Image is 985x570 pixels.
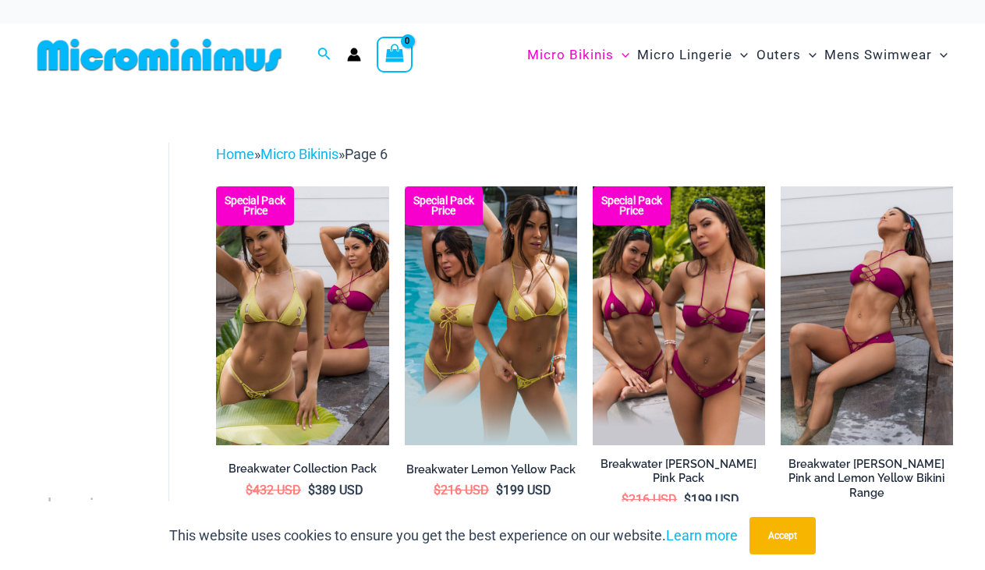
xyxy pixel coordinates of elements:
p: This website uses cookies to ensure you get the best experience on our website. [169,524,738,547]
span: $ [684,492,691,507]
bdi: 432 USD [246,483,301,497]
span: Mens Swimwear [824,35,932,75]
a: Breakwater Berry Pink and Lemon Yellow Bikini Pack Breakwater Berry Pink and Lemon Yellow Bikini ... [216,186,388,445]
img: Breakwater Berry Pink 341 halter 4956 Short 10 [781,186,953,445]
span: $ [308,483,315,497]
a: Search icon link [317,45,331,65]
h2: Breakwater [PERSON_NAME] Pink Pack [593,457,765,486]
span: $ [246,483,253,497]
span: Micro Bikinis [527,35,614,75]
h2: Breakwater Collection Pack [216,462,388,476]
a: Breakwater [PERSON_NAME] Pink and Lemon Yellow Bikini Range [781,457,953,506]
span: Menu Toggle [732,35,748,75]
span: $ [622,492,629,507]
b: Special Pack Price [216,196,294,216]
img: MM SHOP LOGO FLAT [31,37,288,73]
span: $ [496,483,503,497]
bdi: 216 USD [622,492,677,507]
a: Breakwater [PERSON_NAME] Pink Pack [593,457,765,492]
a: Account icon link [347,48,361,62]
span: » » [216,146,388,162]
a: Micro LingerieMenu ToggleMenu Toggle [633,31,752,79]
bdi: 389 USD [308,483,363,497]
img: Breakwater Berry Pink Bikini Pack [593,186,765,445]
span: Menu Toggle [801,35,817,75]
h2: Breakwater Lemon Yellow Pack [405,462,577,477]
bdi: 199 USD [496,483,551,497]
bdi: 199 USD [684,492,739,507]
a: Home [216,146,254,162]
a: Breakwater Berry Pink Bikini Pack Breakwater Berry Pink Bikini Pack 2Breakwater Berry Pink Bikini... [593,186,765,445]
span: Outers [756,35,801,75]
bdi: 216 USD [434,483,489,497]
button: Accept [749,517,816,554]
b: Special Pack Price [593,196,671,216]
span: Menu Toggle [614,35,629,75]
a: Breakwater Collection Pack [216,462,388,482]
a: Breakwater Lemon Yellow Bikini Pack Breakwater Lemon Yellow Bikini Pack 2Breakwater Lemon Yellow ... [405,186,577,445]
img: Breakwater Berry Pink and Lemon Yellow Bikini Pack [216,186,388,445]
img: Breakwater Lemon Yellow Bikini Pack [405,186,577,445]
a: Mens SwimwearMenu ToggleMenu Toggle [820,31,951,79]
span: Page 6 [345,146,388,162]
a: Micro BikinisMenu ToggleMenu Toggle [523,31,633,79]
h2: Breakwater [PERSON_NAME] Pink and Lemon Yellow Bikini Range [781,457,953,501]
a: Learn more [666,527,738,543]
nav: Site Navigation [521,29,954,81]
a: Breakwater Lemon Yellow Pack [405,462,577,483]
span: Micro Lingerie [637,35,732,75]
a: Breakwater Berry Pink 341 halter 4956 Short 10Breakwater Lemon Yellow 341 halter 4956 Short 03Bre... [781,186,953,445]
a: View Shopping Cart, empty [377,37,413,73]
a: Micro Bikinis [260,146,338,162]
span: Menu Toggle [932,35,948,75]
b: Special Pack Price [405,196,483,216]
span: shopping [39,494,104,541]
span: $ [434,483,441,497]
a: OutersMenu ToggleMenu Toggle [753,31,820,79]
iframe: TrustedSite Certified [39,130,179,442]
